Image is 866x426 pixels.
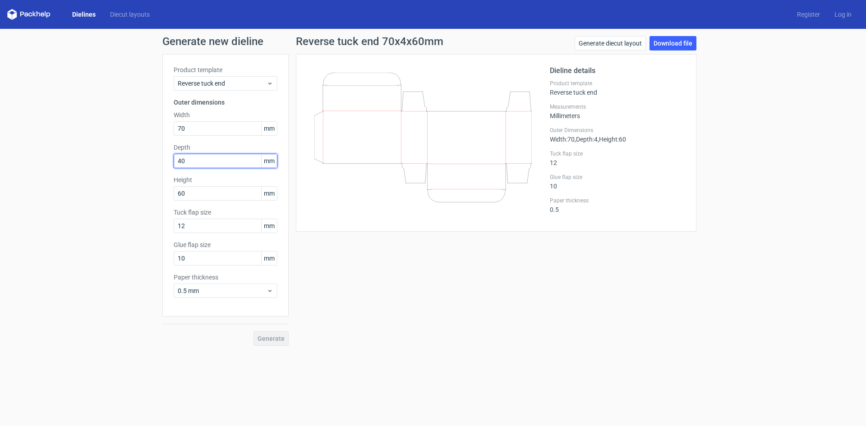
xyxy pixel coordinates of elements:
span: mm [261,219,277,233]
a: Download file [649,36,696,50]
a: Generate diecut layout [575,36,646,50]
h2: Dieline details [550,65,685,76]
a: Register [790,10,827,19]
label: Product template [174,65,277,74]
h3: Outer dimensions [174,98,277,107]
span: Reverse tuck end [178,79,267,88]
span: mm [261,187,277,200]
label: Paper thickness [550,197,685,204]
label: Tuck flap size [550,150,685,157]
label: Depth [174,143,277,152]
span: mm [261,122,277,135]
label: Width [174,110,277,119]
span: 0.5 mm [178,286,267,295]
span: , Height : 60 [598,136,626,143]
span: , Depth : 4 [575,136,598,143]
span: mm [261,154,277,168]
h1: Reverse tuck end 70x4x60mm [296,36,443,47]
div: 12 [550,150,685,166]
div: 0.5 [550,197,685,213]
h1: Generate new dieline [162,36,704,47]
label: Product template [550,80,685,87]
label: Outer Dimensions [550,127,685,134]
a: Diecut layouts [103,10,157,19]
a: Log in [827,10,859,19]
label: Glue flap size [174,240,277,249]
div: Millimeters [550,103,685,119]
div: 10 [550,174,685,190]
span: Width : 70 [550,136,575,143]
label: Paper thickness [174,273,277,282]
label: Measurements [550,103,685,110]
label: Tuck flap size [174,208,277,217]
label: Glue flap size [550,174,685,181]
label: Height [174,175,277,184]
a: Dielines [65,10,103,19]
div: Reverse tuck end [550,80,685,96]
span: mm [261,252,277,265]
